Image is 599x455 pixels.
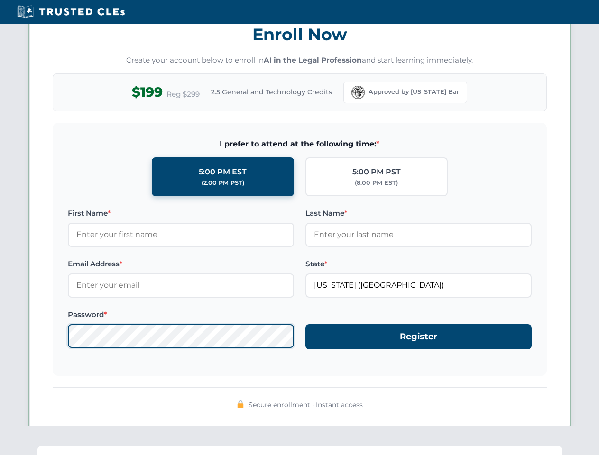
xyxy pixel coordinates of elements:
[305,223,532,246] input: Enter your last name
[264,55,362,64] strong: AI in the Legal Profession
[352,166,401,178] div: 5:00 PM PST
[68,273,294,297] input: Enter your email
[53,55,547,66] p: Create your account below to enroll in and start learning immediately.
[305,208,532,219] label: Last Name
[199,166,247,178] div: 5:00 PM EST
[14,5,128,19] img: Trusted CLEs
[166,89,200,100] span: Reg $299
[305,324,532,349] button: Register
[68,138,532,150] span: I prefer to attend at the following time:
[68,208,294,219] label: First Name
[211,87,332,97] span: 2.5 General and Technology Credits
[132,82,163,103] span: $199
[68,258,294,270] label: Email Address
[249,400,363,410] span: Secure enrollment • Instant access
[202,178,244,188] div: (2:00 PM PST)
[355,178,398,188] div: (8:00 PM EST)
[305,273,532,297] input: Florida (FL)
[68,309,294,320] label: Password
[351,86,365,99] img: Florida Bar
[237,400,244,408] img: 🔒
[68,223,294,246] input: Enter your first name
[305,258,532,270] label: State
[369,87,459,97] span: Approved by [US_STATE] Bar
[53,19,547,49] h3: Enroll Now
